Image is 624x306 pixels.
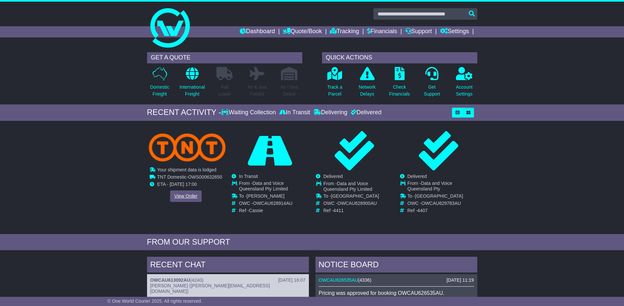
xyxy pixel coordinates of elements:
td: - [157,174,222,181]
div: GET A QUOTE [147,52,302,63]
span: In Transit [239,174,258,179]
span: TNT Domestic [157,174,186,179]
a: Dashboard [240,26,275,37]
a: OWCAU626535AU [319,277,358,283]
span: ETA - [DATE] 17:00 [157,181,197,186]
div: Delivered [349,109,382,116]
td: Ref - [408,208,477,213]
a: InternationalFreight [179,67,205,101]
a: Track aParcel [327,67,343,101]
a: Tracking [330,26,359,37]
img: TNT_Domestic.png [148,133,225,162]
a: NetworkDelays [358,67,376,101]
p: Air / Sea Depot [281,84,298,98]
span: [PERSON_NAME] [247,193,285,199]
td: To - [408,193,477,201]
td: To - [323,193,393,201]
p: Get Support [424,84,440,98]
a: AccountSettings [456,67,473,101]
td: OWC - [239,201,309,208]
div: ( ) [319,277,474,283]
span: [GEOGRAPHIC_DATA] [331,193,379,199]
div: RECENT CHAT [147,257,309,274]
span: Data and Voice Queensland Pty Limited [239,181,288,191]
a: DomesticFreight [150,67,169,101]
td: OWC - [323,201,393,208]
a: OWCAU613092AU [150,277,190,283]
a: Financials [367,26,397,37]
p: Domestic Freight [150,84,169,98]
div: Waiting Collection [221,109,277,116]
span: OWCAU628914AU [253,201,292,206]
span: 4336 [360,277,370,283]
a: Settings [440,26,469,37]
p: Pricing was approved for booking OWCAU626535AU. [319,290,474,296]
span: Cassie [249,208,263,213]
p: Network Delays [359,84,375,98]
p: Full Loads [216,84,233,98]
div: RECENT ACTIVITY - [147,108,221,117]
div: Delivering [312,109,349,116]
span: Your shipment data is lodged [157,167,216,172]
span: Data and Voice Queensland Pty Limited [323,181,372,191]
div: FROM OUR SUPPORT [147,237,477,247]
a: Support [405,26,432,37]
div: [DATE] 16:07 [278,277,305,283]
span: OWCAU628900AU [337,201,377,206]
div: [DATE] 11:19 [446,277,474,283]
a: GetSupport [423,67,440,101]
span: Delivered [408,174,427,179]
span: [PERSON_NAME] ([PERSON_NAME][EMAIL_ADDRESS][DOMAIN_NAME]) [150,283,270,294]
td: Ref - [239,208,309,213]
span: 4411 [333,208,343,213]
td: From - [408,181,477,193]
span: Delivered [323,174,343,179]
span: [GEOGRAPHIC_DATA] [415,193,463,199]
td: From - [239,181,309,193]
span: OWS000632650 [188,174,222,179]
a: CheckFinancials [389,67,410,101]
span: Data and Voice Queensland Pty [408,181,452,191]
td: Ref - [323,208,393,213]
td: OWC - [408,201,477,208]
td: To - [239,193,309,201]
div: QUICK ACTIONS [322,52,477,63]
div: In Transit [278,109,312,116]
p: Air & Sea Freight [247,84,267,98]
p: Account Settings [456,84,473,98]
div: NOTICE BOARD [315,257,477,274]
span: 4240 [192,277,202,283]
p: International Freight [180,84,205,98]
p: Check Financials [389,84,410,98]
span: © One World Courier 2025. All rights reserved. [107,298,202,304]
div: ( ) [150,277,306,283]
span: 4407 [417,208,428,213]
a: Quote/Book [283,26,322,37]
p: Track a Parcel [327,84,342,98]
td: From - [323,181,393,193]
span: OWCAU629783AU [421,201,461,206]
a: View Order [170,190,202,202]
